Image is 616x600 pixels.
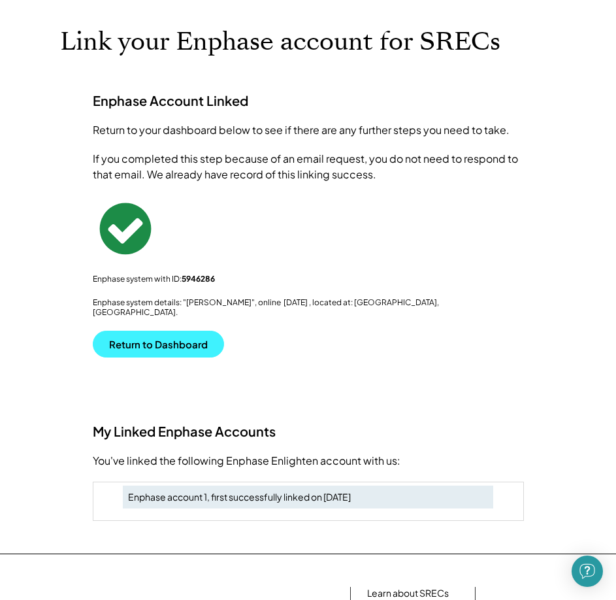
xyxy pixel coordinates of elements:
[182,274,215,284] strong: 5946286
[93,151,524,182] div: If you completed this step because of an email request, you do not need to respond to that email....
[367,587,449,600] a: Learn about SRECs
[93,331,224,358] button: Return to Dashboard
[572,556,603,587] div: Open Intercom Messenger
[93,453,524,469] div: You've linked the following Enphase Enlighten account with us:
[60,27,557,58] h1: Link your Enphase account for SRECs
[93,92,248,109] h3: Enphase Account Linked
[128,491,488,504] div: Enphase account 1, first successfully linked on [DATE]
[93,423,524,440] h3: My Linked Enphase Accounts
[93,274,524,284] div: Enphase system with ID:
[93,297,524,318] div: Enphase system details: "[PERSON_NAME]", online [DATE] , located at: [GEOGRAPHIC_DATA], [GEOGRAPH...
[93,122,524,138] div: Return to your dashboard below to see if there are any further steps you need to take.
